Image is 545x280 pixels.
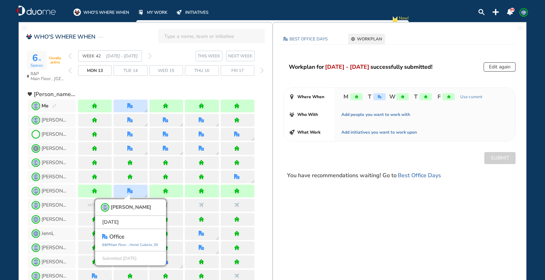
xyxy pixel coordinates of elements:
[234,103,240,108] div: home
[163,273,168,279] div: home
[73,9,81,16] img: whoswherewhen-on.f71bec3a.svg
[127,188,133,194] img: office.a375675b.svg
[73,9,81,16] div: whoswherewhen-on
[92,231,97,236] div: home
[401,95,404,99] img: home.de338a94.svg
[102,255,137,262] span: Submitted [DATE]
[435,93,441,101] span: F
[251,137,254,141] img: grid-tooltip.ec663082.svg
[180,151,183,155] img: grid-tooltip.ec663082.svg
[357,35,382,43] span: WORKPLAN
[127,146,133,151] img: office.a375675b.svg
[283,37,288,41] img: office-6184ad.727518b9.svg
[234,131,240,137] img: office.a375675b.svg
[163,160,168,165] img: home.de338a94.svg
[33,217,39,222] span: JJ
[199,273,204,279] img: home.de338a94.svg
[283,37,288,41] div: office-6184ad
[234,231,240,236] img: home.de338a94.svg
[226,51,255,61] button: next week
[234,202,240,208] img: nonworking.b46b09a6.svg
[31,72,65,82] span: location-name
[199,259,204,264] img: home.de338a94.svg
[92,174,97,179] img: home.de338a94.svg
[492,9,499,15] div: plus-topbar
[33,245,39,251] span: KM
[102,234,108,239] img: office.a375675b.svg
[215,251,219,254] div: location dialog
[163,160,168,165] div: home
[215,123,219,127] img: grid-tooltip.ec663082.svg
[111,205,151,210] span: [PERSON_NAME]
[234,202,240,208] div: nonworking
[198,52,220,60] span: THIS WEEK
[234,245,240,250] img: home.de338a94.svg
[152,242,158,247] span: , 39
[28,92,32,96] div: heart-black
[260,68,264,73] img: thin-right-arrow-grey.874f3e01.svg
[52,104,56,108] div: pen-edit
[144,123,148,127] img: grid-tooltip.ec663082.svg
[92,160,97,165] img: home.de338a94.svg
[22,25,27,31] div: fullwidthpage
[106,52,138,60] span: [DATE] - [DATE]
[144,109,148,112] div: location dialog
[458,93,482,100] span: Use current
[149,65,183,76] div: day Wed
[391,15,399,26] img: new-notification.cd065810.svg
[68,65,265,76] div: day navigation
[33,160,39,166] span: CB
[68,68,72,73] img: thin-left-arrow-grey.f0cbfd8f.svg
[199,245,204,250] div: office
[27,51,46,70] div: activity-box
[511,8,514,12] span: 95
[42,102,49,110] span: Me
[287,171,397,180] span: You have recommendations waiting! Go to
[231,67,244,74] span: Fri 17
[127,160,133,165] img: home.de338a94.svg
[127,273,133,279] div: home
[92,188,97,194] img: home.de338a94.svg
[114,65,147,76] div: day Tue
[42,131,68,137] span: [PERSON_NAME]
[199,202,204,208] img: nonworking.b46b09a6.svg
[412,93,418,101] span: T
[42,160,68,166] span: [PERSON_NAME]
[46,56,64,65] span: capacity-text
[341,129,417,135] span: Add initiatives you want to work upon
[234,217,240,222] img: home.de338a94.svg
[199,146,204,151] img: office.a375675b.svg
[27,75,29,78] div: location-pin-black
[68,50,152,62] div: week navigation
[42,217,68,222] span: [PERSON_NAME]
[442,93,455,100] div: home
[42,231,54,236] span: JennL
[33,188,39,194] span: DF
[199,273,204,279] div: home
[484,62,516,72] button: Edit again
[199,245,204,250] img: office.a375675b.svg
[289,63,324,71] span: Workplan for
[68,53,72,59] div: back week
[396,93,409,100] div: home
[144,151,148,155] img: grid-tooltip.ec663082.svg
[521,10,527,15] span: GB
[31,72,39,77] span: B&P
[144,123,148,127] div: location dialog
[73,9,129,16] a: WHO'S WHERE WHEN
[33,259,39,265] span: MV
[82,52,106,60] span: WEEK 42
[130,242,152,247] i: Hotel Cubicle
[32,53,41,63] span: 6
[194,67,209,74] span: Thu 16
[199,117,204,123] div: office
[33,273,39,279] span: SZ
[234,273,240,279] div: nonworking
[144,194,148,197] img: grid-tooltip.ec663082.svg
[199,117,204,123] img: office.a375675b.svg
[92,273,97,279] div: office
[127,174,133,179] img: home.de338a94.svg
[234,259,240,264] img: home.de338a94.svg
[92,117,97,123] img: home.de338a94.svg
[215,123,219,127] div: location dialog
